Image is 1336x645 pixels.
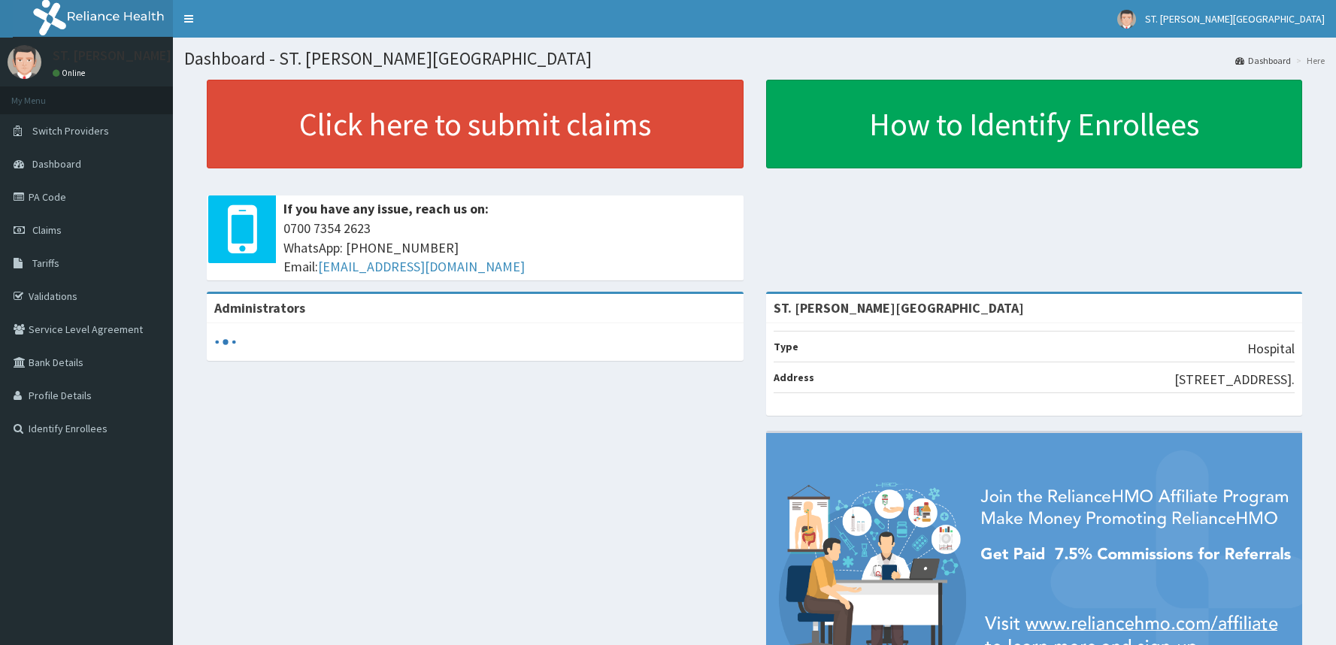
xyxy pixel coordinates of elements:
p: ST. [PERSON_NAME][GEOGRAPHIC_DATA] [53,49,295,62]
span: 0700 7354 2623 WhatsApp: [PHONE_NUMBER] Email: [283,219,736,277]
a: Online [53,68,89,78]
svg: audio-loading [214,331,237,353]
span: Switch Providers [32,124,109,138]
b: Type [774,340,798,353]
b: If you have any issue, reach us on: [283,200,489,217]
b: Address [774,371,814,384]
p: [STREET_ADDRESS]. [1174,370,1295,389]
img: User Image [1117,10,1136,29]
span: ST. [PERSON_NAME][GEOGRAPHIC_DATA] [1145,12,1325,26]
a: How to Identify Enrollees [766,80,1303,168]
b: Administrators [214,299,305,316]
a: Dashboard [1235,54,1291,67]
span: Dashboard [32,157,81,171]
span: Claims [32,223,62,237]
a: [EMAIL_ADDRESS][DOMAIN_NAME] [318,258,525,275]
strong: ST. [PERSON_NAME][GEOGRAPHIC_DATA] [774,299,1024,316]
img: User Image [8,45,41,79]
span: Tariffs [32,256,59,270]
a: Click here to submit claims [207,80,744,168]
li: Here [1292,54,1325,67]
p: Hospital [1247,339,1295,359]
h1: Dashboard - ST. [PERSON_NAME][GEOGRAPHIC_DATA] [184,49,1325,68]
